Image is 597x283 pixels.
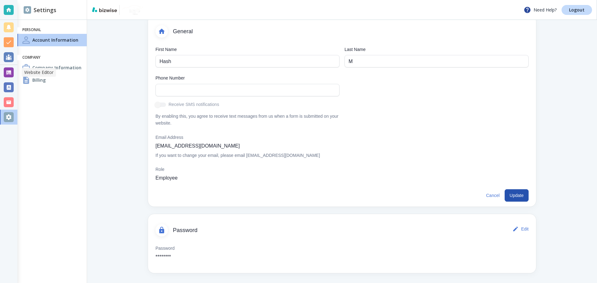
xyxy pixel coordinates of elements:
span: Receive SMS notifications [169,101,219,108]
img: NU Image Detail [122,5,144,15]
p: Website Editor [24,69,53,75]
h4: Company Information [32,64,81,71]
span: General [173,28,529,35]
label: Last Name [345,46,529,52]
p: Role [155,166,164,173]
p: Logout [569,8,585,12]
img: DashboardSidebarSettings.svg [24,6,31,14]
h6: Company [22,55,82,60]
p: Password [155,245,174,252]
img: bizwise [92,7,117,12]
a: BillingBilling [17,74,87,86]
button: Update [505,189,529,202]
p: Need Help? [524,6,557,14]
a: Account InformationAccount Information [17,34,87,46]
p: Employee [155,174,178,182]
h4: Billing [32,77,46,83]
h6: Personal [22,27,82,33]
h2: Settings [24,6,56,14]
a: Company InformationCompany Information [17,62,87,74]
a: Logout [562,5,592,15]
p: If you want to change your email, please email [EMAIL_ADDRESS][DOMAIN_NAME] [155,152,320,159]
p: Email Address [155,134,183,141]
button: Edit [511,223,531,235]
label: First Name [155,46,340,52]
p: [EMAIL_ADDRESS][DOMAIN_NAME] [155,142,240,150]
button: Cancel [484,189,502,202]
h4: Account Information [32,37,78,43]
p: By enabling this, you agree to receive text messages from us when a form is submitted on your web... [155,113,340,127]
span: Password [173,227,511,234]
